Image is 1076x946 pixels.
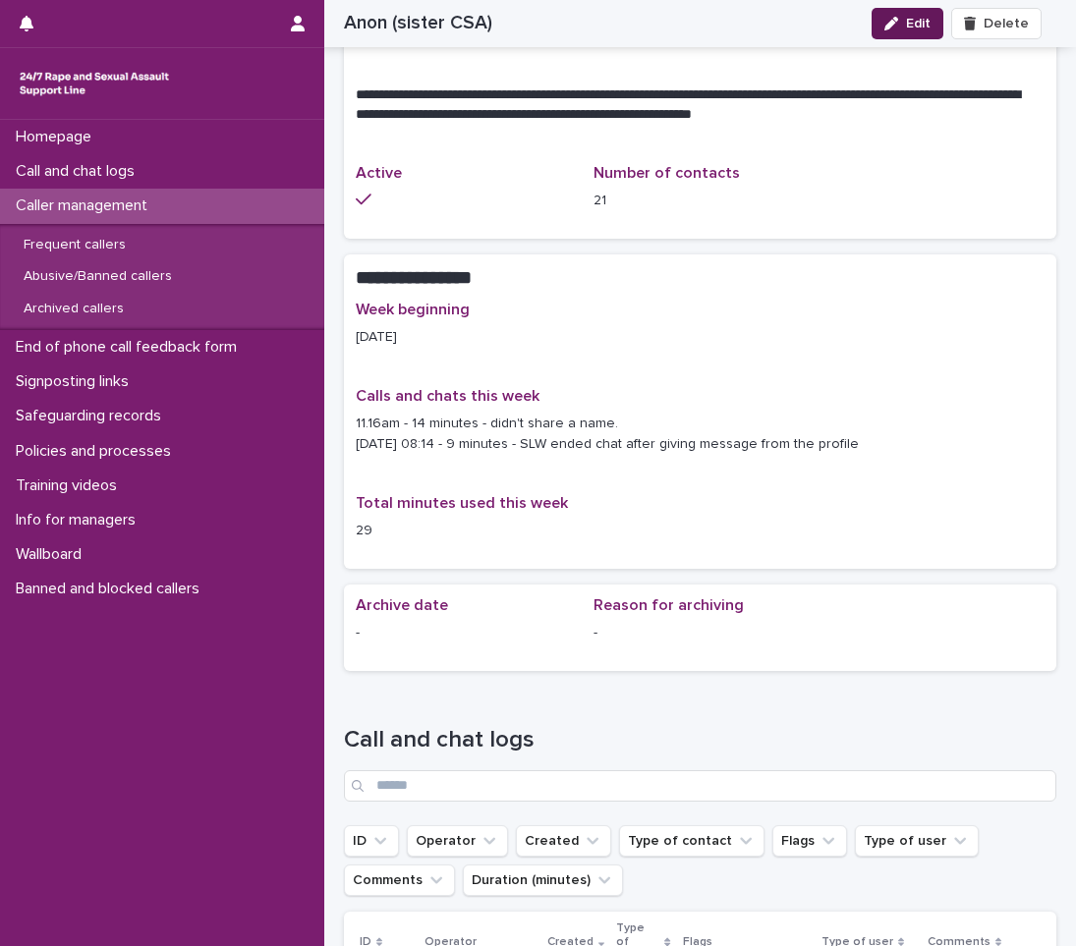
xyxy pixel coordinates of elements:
[8,372,144,391] p: Signposting links
[463,864,623,896] button: Duration (minutes)
[8,476,133,495] p: Training videos
[951,8,1042,39] button: Delete
[356,521,570,541] p: 29
[8,580,215,598] p: Banned and blocked callers
[356,327,570,348] p: [DATE]
[516,825,611,857] button: Created
[594,165,740,181] span: Number of contacts
[407,825,508,857] button: Operator
[16,64,173,103] img: rhQMoQhaT3yELyF149Cw
[344,825,399,857] button: ID
[344,770,1056,802] input: Search
[344,864,455,896] button: Comments
[8,442,187,461] p: Policies and processes
[8,545,97,564] p: Wallboard
[356,165,402,181] span: Active
[906,17,931,30] span: Edit
[619,825,765,857] button: Type of contact
[8,511,151,529] p: Info for managers
[594,623,808,643] p: -
[8,301,140,317] p: Archived callers
[356,388,539,404] span: Calls and chats this week
[8,128,107,146] p: Homepage
[984,17,1029,30] span: Delete
[855,825,979,857] button: Type of user
[356,597,448,613] span: Archive date
[8,162,150,181] p: Call and chat logs
[8,268,188,285] p: Abusive/Banned callers
[344,12,492,34] h2: Anon (sister CSA)
[356,623,570,643] p: -
[356,414,1045,455] p: 11.16am - 14 minutes - didn't share a name. [DATE] 08:14 - 9 minutes - SLW ended chat after givin...
[344,726,1056,754] h1: Call and chat logs
[8,338,253,357] p: End of phone call feedback form
[872,8,943,39] button: Edit
[8,407,177,425] p: Safeguarding records
[356,302,470,317] span: Week beginning
[356,495,568,511] span: Total minutes used this week
[772,825,847,857] button: Flags
[594,597,744,613] span: Reason for archiving
[8,196,163,215] p: Caller management
[8,237,142,253] p: Frequent callers
[594,191,808,211] p: 21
